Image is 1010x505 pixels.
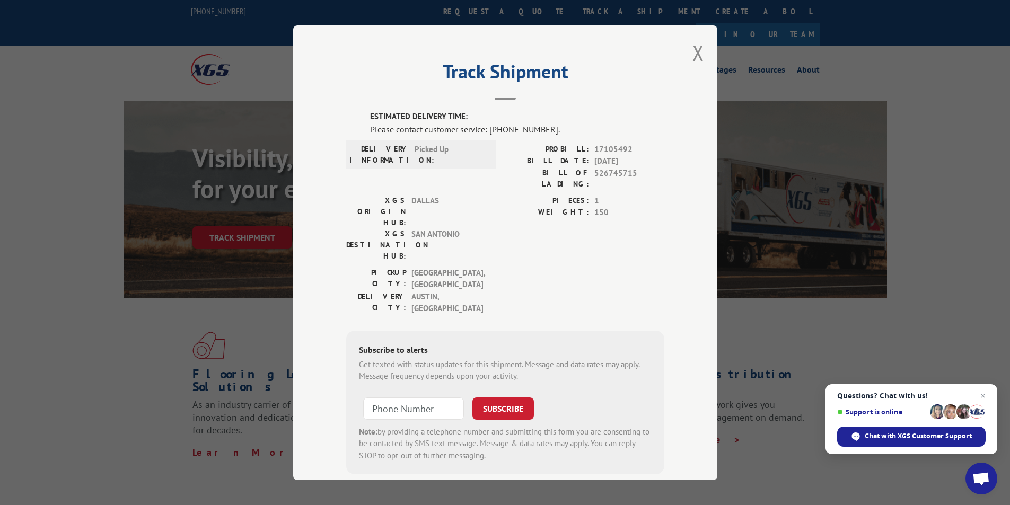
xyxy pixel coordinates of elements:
label: XGS DESTINATION HUB: [346,228,406,261]
label: ESTIMATED DELIVERY TIME: [370,111,664,123]
div: Subscribe to alerts [359,343,652,358]
label: BILL OF LADING: [505,167,589,189]
label: PIECES: [505,194,589,207]
div: Get texted with status updates for this shipment. Message and data rates may apply. Message frequ... [359,358,652,382]
label: PROBILL: [505,143,589,155]
div: Please contact customer service: [PHONE_NUMBER]. [370,122,664,135]
label: DELIVERY CITY: [346,290,406,314]
button: Close modal [692,39,704,67]
label: BILL DATE: [505,155,589,167]
button: SUBSCRIBE [472,397,534,419]
span: Support is online [837,408,926,416]
label: WEIGHT: [505,207,589,219]
span: Chat with XGS Customer Support [865,431,972,441]
span: 1 [594,194,664,207]
span: Chat with XGS Customer Support [837,427,986,447]
span: DALLAS [411,194,483,228]
span: Questions? Chat with us! [837,392,986,400]
strong: Note: [359,426,377,436]
span: 526745715 [594,167,664,189]
span: [DATE] [594,155,664,167]
div: by providing a telephone number and submitting this form you are consenting to be contacted by SM... [359,426,652,462]
label: PICKUP CITY: [346,267,406,290]
span: AUSTIN , [GEOGRAPHIC_DATA] [411,290,483,314]
label: DELIVERY INFORMATION: [349,143,409,165]
a: Open chat [965,463,997,494]
input: Phone Number [363,397,464,419]
span: [GEOGRAPHIC_DATA] , [GEOGRAPHIC_DATA] [411,267,483,290]
label: XGS ORIGIN HUB: [346,194,406,228]
span: 150 [594,207,664,219]
span: 17105492 [594,143,664,155]
h2: Track Shipment [346,64,664,84]
span: SAN ANTONIO [411,228,483,261]
span: Picked Up [415,143,486,165]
